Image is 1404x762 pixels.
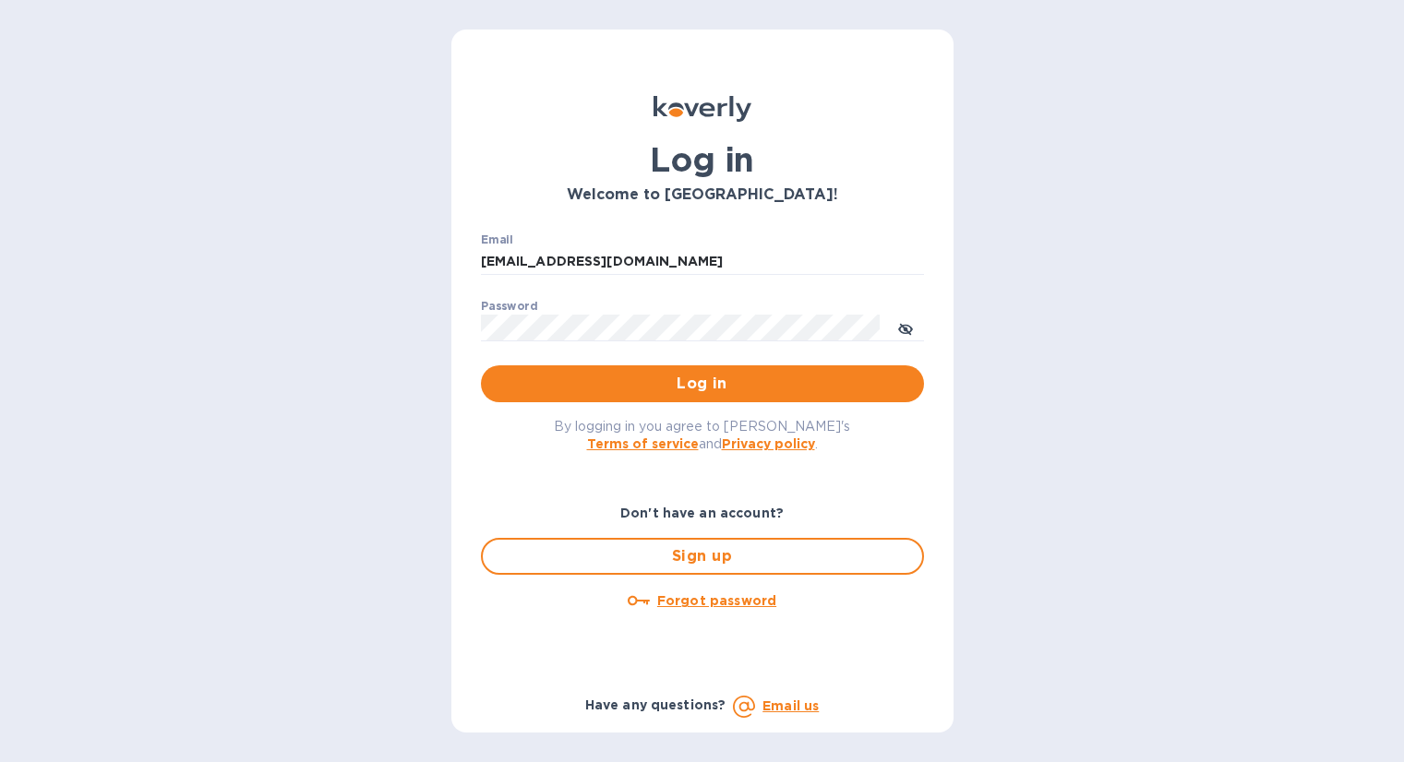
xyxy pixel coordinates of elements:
label: Password [481,301,537,312]
input: Enter email address [481,248,924,276]
button: toggle password visibility [887,309,924,346]
span: Log in [496,373,909,395]
button: Log in [481,365,924,402]
label: Email [481,234,513,245]
h1: Log in [481,140,924,179]
button: Sign up [481,538,924,575]
span: By logging in you agree to [PERSON_NAME]'s and . [554,419,850,451]
span: Sign up [498,545,907,567]
a: Email us [762,698,819,713]
h3: Welcome to [GEOGRAPHIC_DATA]! [481,186,924,204]
u: Forgot password [657,593,776,608]
a: Privacy policy [722,436,815,451]
b: Don't have an account? [620,506,784,520]
b: Have any questions? [585,697,726,712]
img: Koverly [654,96,751,122]
a: Terms of service [587,436,699,451]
